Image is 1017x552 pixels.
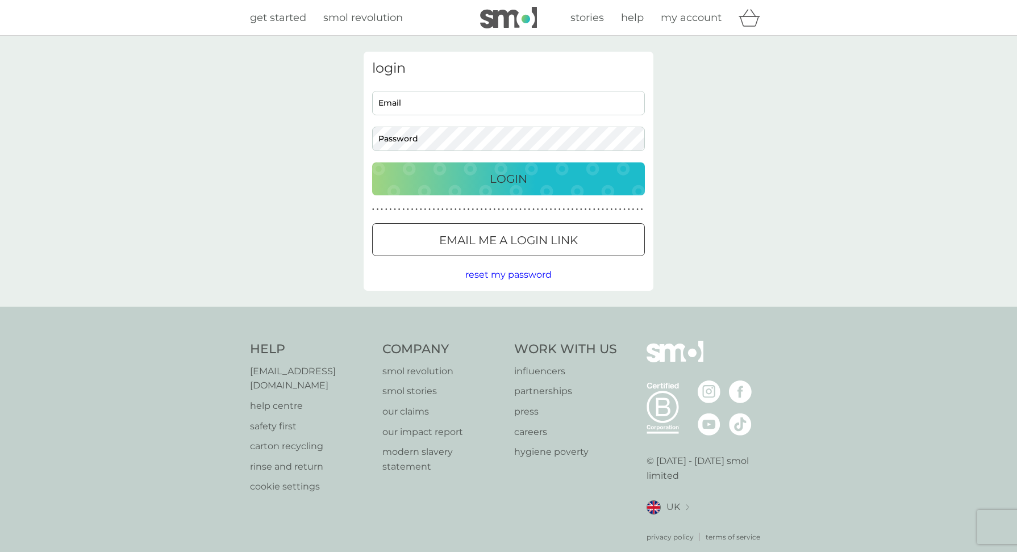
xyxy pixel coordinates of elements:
p: ● [411,207,414,212]
p: ● [472,207,474,212]
p: ● [641,207,643,212]
p: ● [494,207,496,212]
p: ● [385,207,387,212]
p: ● [545,207,548,212]
p: ● [372,207,374,212]
p: ● [602,207,604,212]
a: stories [570,10,604,26]
p: ● [606,207,608,212]
a: [EMAIL_ADDRESS][DOMAIN_NAME] [250,364,371,393]
a: privacy policy [647,532,694,542]
a: modern slavery statement [382,445,503,474]
p: ● [537,207,539,212]
p: ● [636,207,639,212]
p: ● [593,207,595,212]
h4: Work With Us [514,341,617,358]
a: cookie settings [250,479,371,494]
a: our impact report [382,425,503,440]
p: ● [489,207,491,212]
p: ● [381,207,383,212]
div: basket [739,6,767,29]
p: ● [428,207,431,212]
a: our claims [382,404,503,419]
a: influencers [514,364,617,379]
h4: Help [250,341,371,358]
span: stories [570,11,604,24]
p: ● [580,207,582,212]
a: help [621,10,644,26]
p: ● [585,207,587,212]
a: rinse and return [250,459,371,474]
p: ● [554,207,556,212]
span: help [621,11,644,24]
p: ● [455,207,457,212]
a: carton recycling [250,439,371,454]
p: ● [433,207,435,212]
p: ● [589,207,591,212]
p: ● [576,207,578,212]
p: ● [610,207,612,212]
p: ● [468,207,470,212]
a: partnerships [514,384,617,399]
img: visit the smol Tiktok page [729,413,752,436]
p: careers [514,425,617,440]
p: ● [541,207,543,212]
button: Login [372,162,645,195]
p: ● [407,207,409,212]
p: ● [390,207,392,212]
p: ● [528,207,531,212]
p: ● [446,207,448,212]
a: smol stories [382,384,503,399]
img: smol [480,7,537,28]
span: get started [250,11,306,24]
p: ● [398,207,401,212]
p: ● [532,207,535,212]
p: ● [572,207,574,212]
p: ● [550,207,552,212]
img: visit the smol Facebook page [729,380,752,403]
img: UK flag [647,500,661,515]
p: ● [463,207,465,212]
p: terms of service [706,532,760,542]
p: ● [459,207,461,212]
p: ● [485,207,487,212]
span: reset my password [465,269,552,280]
p: ● [498,207,500,212]
p: ● [424,207,427,212]
p: ● [481,207,483,212]
img: visit the smol Youtube page [698,413,720,436]
p: Email me a login link [439,231,578,249]
a: press [514,404,617,419]
a: get started [250,10,306,26]
a: smol revolution [382,364,503,379]
a: smol revolution [323,10,403,26]
p: ● [511,207,513,212]
img: smol [647,341,703,379]
p: ● [476,207,478,212]
a: help centre [250,399,371,413]
button: reset my password [465,267,552,282]
a: my account [661,10,722,26]
p: ● [420,207,422,212]
p: ● [437,207,439,212]
a: hygiene poverty [514,445,617,459]
h4: Company [382,341,503,358]
p: ● [632,207,635,212]
p: ● [502,207,505,212]
p: ● [402,207,405,212]
p: ● [628,207,630,212]
p: ● [394,207,396,212]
